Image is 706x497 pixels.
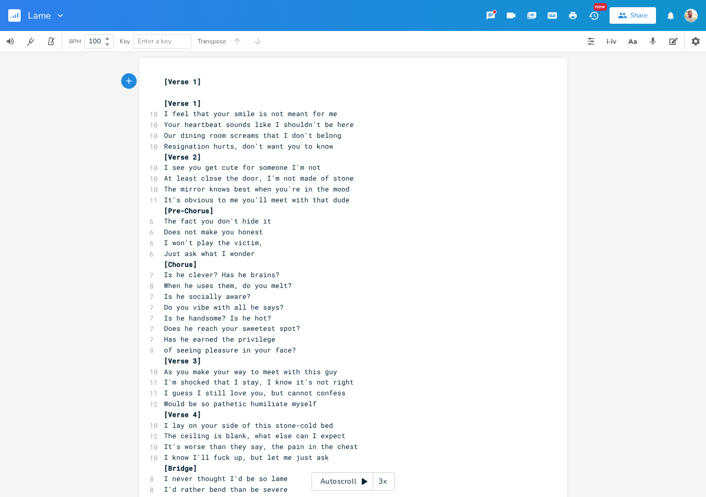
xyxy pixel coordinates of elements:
span: The ceiling is blank, what else can I expect [164,431,346,440]
span: Do you vibe with all he says? [164,302,284,312]
span: Has he earned the privilege [164,334,275,344]
span: It's worse than they say, the pain in the chest [164,442,358,451]
div: Autoscroll [311,472,395,491]
span: Does not make you honest [164,227,263,236]
div: New [594,3,607,11]
span: [Chorus] [164,260,197,269]
span: Our dining room screams that I don't belong [164,131,341,140]
div: 3x [373,472,392,491]
span: Would be so pathetic humiliate myself [164,399,317,408]
span: I feel that your smile is not meant for me [164,109,337,118]
span: Enter a key [138,37,172,46]
span: [Verse 3] [164,356,201,365]
span: Your heartbeat sounds like I shouldn't be here [164,120,354,129]
span: Is he clever? Has he brains? [164,270,280,279]
span: Is he socially aware? [164,292,251,301]
div: Share [630,11,648,20]
button: New [583,6,604,25]
button: Share [610,7,656,24]
span: I'd rather bend than be severe [164,485,288,494]
span: When he uses them, do you melt? [164,281,292,290]
span: I never thought I'd be so lame [164,474,288,483]
span: I'm shocked that I stay, I know it's not right [164,377,354,387]
span: The mirror knows best when you're in the mood [164,184,350,194]
span: As you make your way to meet with this guy [164,367,337,376]
span: Just ask what I wonder [164,249,255,258]
div: Key [120,38,130,44]
img: Esteban Paiva [684,9,698,22]
span: [Verse 2] [164,152,201,162]
span: [Pre-Chorus] [164,206,214,215]
div: BPM [69,39,81,44]
span: Resignation hurts, don't want you to know [164,141,333,151]
span: It's obvious to me you'll meet with that dude [164,195,350,204]
span: I know I'll fuck up, but let me just ask [164,453,329,462]
span: At least close the door, I'm not made of stone [164,173,354,183]
span: Does he reach your sweetest spot? [164,324,300,333]
span: Lame [28,11,51,20]
span: [Verse 4] [164,410,201,419]
span: [Verse 1] [164,99,201,108]
span: I see you get cute for someone I'm not [164,163,321,172]
span: Is he handsome? Is he hot? [164,313,271,323]
span: [Bridge] [164,463,197,473]
span: The fact you don't hide it [164,216,271,226]
span: I guess I still love you, but cannot confess [164,388,346,397]
span: I lay on your side of this stone-cold bed [164,421,333,430]
span: of seeing pleasure in your face? [164,345,296,355]
span: [Verse 1] [164,77,201,86]
span: I won't play the victim, [164,238,263,247]
div: Transpose [198,38,226,44]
